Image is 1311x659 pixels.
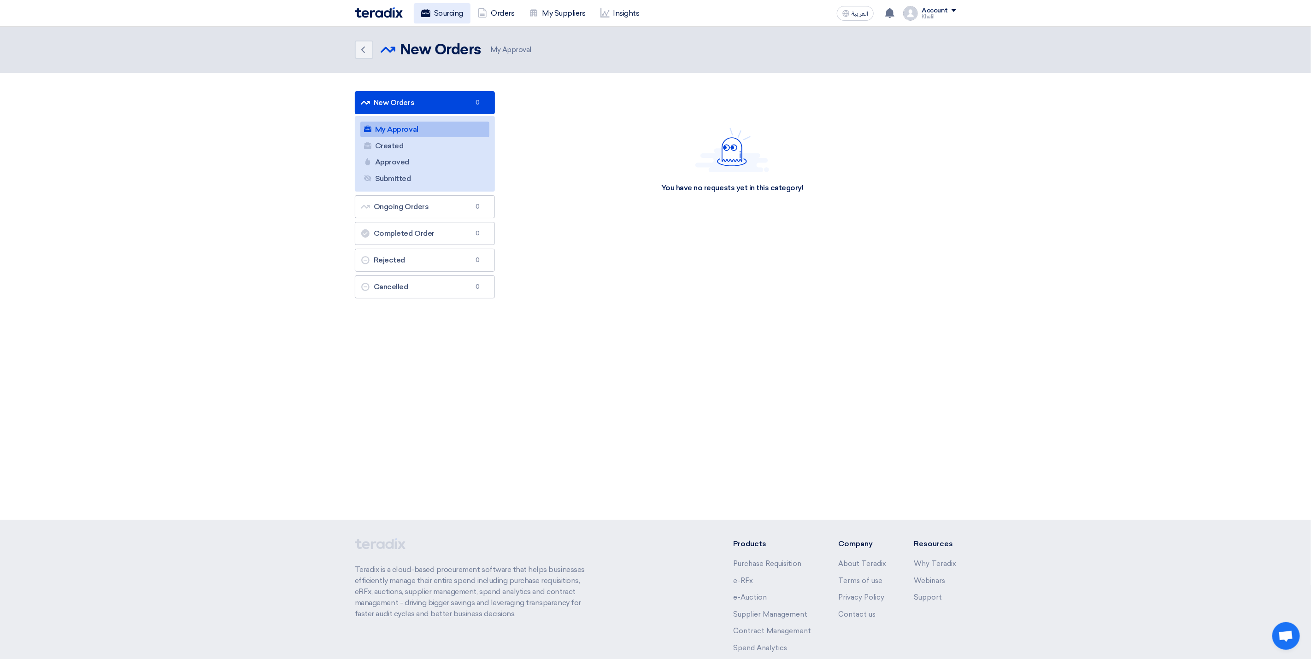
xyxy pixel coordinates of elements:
img: Hello [695,128,769,172]
a: Insights [593,3,647,23]
div: Khalil [922,14,956,19]
a: Completed Order0 [355,222,495,245]
button: العربية [837,6,874,21]
span: 0 [472,282,483,292]
a: Orders [470,3,522,23]
a: Contact us [838,610,876,618]
a: Approved [360,154,489,170]
a: Contract Management [733,627,811,635]
img: profile_test.png [903,6,918,21]
span: 0 [472,98,483,107]
a: My Approval [360,122,489,137]
a: e-Auction [733,593,767,601]
a: Privacy Policy [838,593,884,601]
a: Created [360,138,489,154]
a: Purchase Requisition [733,560,801,568]
img: Teradix logo [355,7,403,18]
a: e-RFx [733,577,753,585]
span: 0 [472,256,483,265]
a: Sourcing [414,3,470,23]
a: Spend Analytics [733,644,787,652]
a: My Suppliers [522,3,593,23]
a: Submitted [360,171,489,187]
h2: New Orders [400,41,481,59]
span: My Approval [488,45,531,55]
a: Support [914,593,942,601]
div: Account [922,7,948,15]
span: 0 [472,202,483,211]
a: Why Teradix [914,560,956,568]
div: You have no requests yet in this category! [661,183,804,193]
a: Ongoing Orders0 [355,195,495,218]
a: About Teradix [838,560,886,568]
li: Resources [914,538,956,549]
a: Webinars [914,577,945,585]
a: Rejected0 [355,249,495,272]
span: 0 [472,229,483,238]
div: Open chat [1272,622,1300,650]
span: العربية [852,11,868,17]
a: New Orders0 [355,91,495,114]
li: Products [733,538,811,549]
p: Teradix is a cloud-based procurement software that helps businesses efficiently manage their enti... [355,564,595,619]
a: Supplier Management [733,610,807,618]
a: Cancelled0 [355,275,495,298]
a: Terms of use [838,577,882,585]
li: Company [838,538,886,549]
